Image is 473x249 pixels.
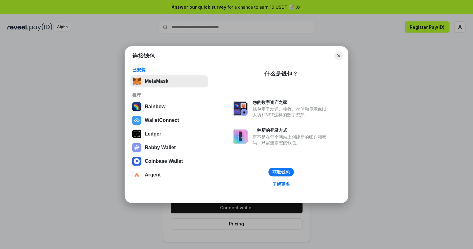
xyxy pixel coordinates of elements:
button: Argent [130,169,208,181]
div: 推荐 [132,92,206,98]
img: svg+xml,%3Csvg%20xmlns%3D%22http%3A%2F%2Fwww.w3.org%2F2000%2Fsvg%22%20fill%3D%22none%22%20viewBox... [233,129,248,144]
div: Rabby Wallet [145,145,176,150]
img: svg+xml,%3Csvg%20fill%3D%22none%22%20height%3D%2233%22%20viewBox%3D%220%200%2035%2033%22%20width%... [132,77,141,86]
div: 一种新的登录方式 [253,127,329,133]
div: 什么是钱包？ [264,70,298,78]
button: Rainbow [130,100,208,113]
h1: 连接钱包 [132,52,155,60]
div: 而不是在每个网站上创建新的账户和密码，只需连接您的钱包。 [253,134,329,145]
div: Rainbow [145,104,166,109]
img: svg+xml,%3Csvg%20width%3D%2228%22%20height%3D%2228%22%20viewBox%3D%220%200%2028%2028%22%20fill%3D... [132,171,141,179]
div: 您的数字资产之家 [253,100,329,105]
div: Argent [145,172,161,178]
div: 钱包用于发送、接收、存储和显示像以太坊和NFT这样的数字资产。 [253,106,329,118]
div: 了解更多 [272,181,290,187]
img: svg+xml,%3Csvg%20width%3D%2228%22%20height%3D%2228%22%20viewBox%3D%220%200%2028%2028%22%20fill%3D... [132,157,141,166]
a: 了解更多 [269,180,294,188]
div: Coinbase Wallet [145,158,183,164]
button: Rabby Wallet [130,141,208,154]
img: svg+xml,%3Csvg%20xmlns%3D%22http%3A%2F%2Fwww.w3.org%2F2000%2Fsvg%22%20fill%3D%22none%22%20viewBox... [233,101,248,116]
button: Coinbase Wallet [130,155,208,167]
div: 已安装 [132,67,206,73]
img: svg+xml,%3Csvg%20width%3D%2228%22%20height%3D%2228%22%20viewBox%3D%220%200%2028%2028%22%20fill%3D... [132,116,141,125]
img: svg+xml,%3Csvg%20width%3D%22120%22%20height%3D%22120%22%20viewBox%3D%220%200%20120%20120%22%20fil... [132,102,141,111]
button: MetaMask [130,75,208,87]
img: svg+xml,%3Csvg%20xmlns%3D%22http%3A%2F%2Fwww.w3.org%2F2000%2Fsvg%22%20fill%3D%22none%22%20viewBox... [132,143,141,152]
div: 获取钱包 [272,169,290,175]
div: MetaMask [145,78,168,84]
button: 获取钱包 [268,168,294,176]
button: Close [334,51,343,60]
div: WalletConnect [145,118,179,123]
img: svg+xml,%3Csvg%20xmlns%3D%22http%3A%2F%2Fwww.w3.org%2F2000%2Fsvg%22%20width%3D%2228%22%20height%3... [132,130,141,138]
button: Ledger [130,128,208,140]
button: WalletConnect [130,114,208,127]
div: Ledger [145,131,161,137]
